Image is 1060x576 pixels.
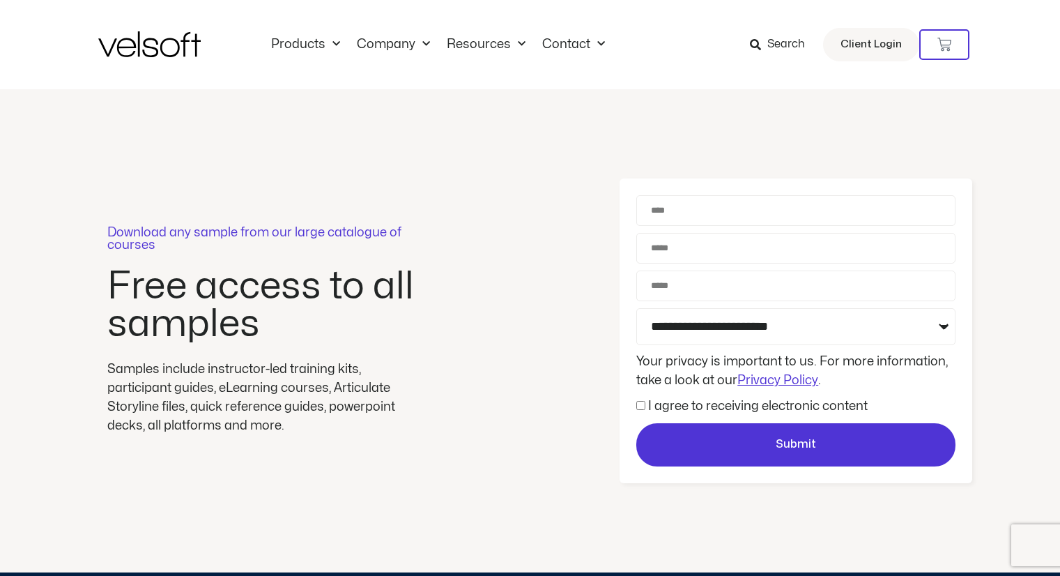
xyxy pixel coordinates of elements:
[633,352,959,390] div: Your privacy is important to us. For more information, take a look at our .
[263,37,613,52] nav: Menu
[534,37,613,52] a: ContactMenu Toggle
[107,360,421,435] div: Samples include instructor-led training kits, participant guides, eLearning courses, Articulate S...
[823,28,919,61] a: Client Login
[648,400,868,412] label: I agree to receiving electronic content
[263,37,348,52] a: ProductsMenu Toggle
[98,31,201,57] img: Velsoft Training Materials
[348,37,438,52] a: CompanyMenu Toggle
[776,436,816,454] span: Submit
[107,227,421,252] p: Download any sample from our large catalogue of courses
[636,423,955,467] button: Submit
[737,374,818,386] a: Privacy Policy
[107,268,421,343] h2: Free access to all samples
[767,36,805,54] span: Search
[438,37,534,52] a: ResourcesMenu Toggle
[750,33,815,56] a: Search
[840,36,902,54] span: Client Login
